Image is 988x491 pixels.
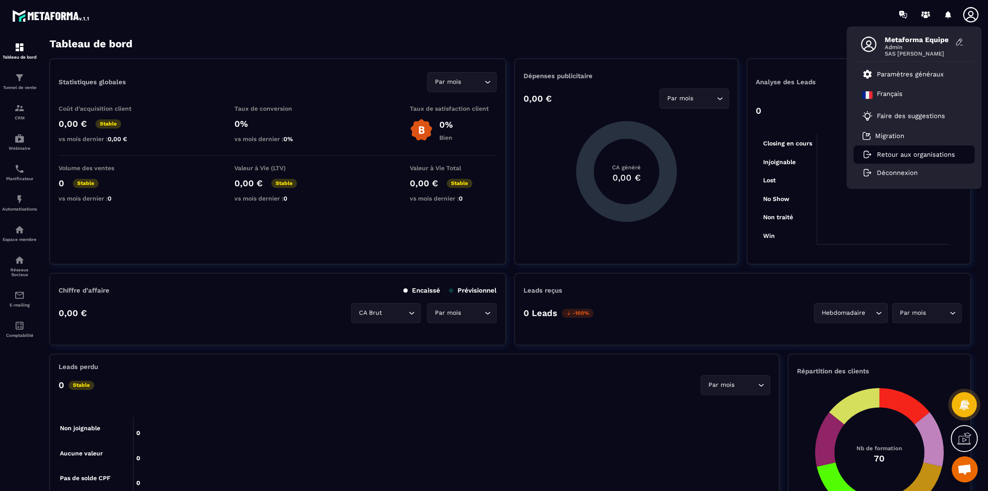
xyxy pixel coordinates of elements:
[108,195,112,202] span: 0
[234,178,263,188] p: 0,00 €
[14,194,25,204] img: automations
[14,133,25,144] img: automations
[763,214,793,221] tspan: Non traité
[96,119,121,129] p: Stable
[59,78,126,86] p: Statistiques globales
[439,134,453,141] p: Bien
[524,72,729,80] p: Dépenses publicitaire
[59,178,64,188] p: 0
[877,169,918,177] p: Déconnexion
[867,308,873,318] input: Search for option
[524,287,562,294] p: Leads reçus
[2,267,37,277] p: Réseaux Sociaux
[2,176,37,181] p: Planificateur
[459,195,463,202] span: 0
[357,308,384,318] span: CA Brut
[928,308,947,318] input: Search for option
[234,165,321,171] p: Valeur à Vie (LTV)
[433,308,463,318] span: Par mois
[862,132,904,140] a: Migration
[73,179,99,188] p: Stable
[463,308,482,318] input: Search for option
[234,105,321,112] p: Taux de conversion
[862,111,955,121] a: Faire des suggestions
[59,287,109,294] p: Chiffre d’affaire
[695,94,715,103] input: Search for option
[763,177,775,184] tspan: Lost
[2,218,37,248] a: automationsautomationsEspace membre
[814,303,888,323] div: Search for option
[14,290,25,300] img: email
[898,308,928,318] span: Par mois
[351,303,421,323] div: Search for option
[756,105,761,116] p: 0
[877,70,944,78] p: Paramètres généraux
[60,425,100,432] tspan: Non joignable
[2,188,37,218] a: automationsautomationsAutomatisations
[2,333,37,338] p: Comptabilité
[763,140,812,147] tspan: Closing en cours
[885,44,950,50] span: Admin
[14,224,25,235] img: automations
[524,308,557,318] p: 0 Leads
[433,77,463,87] span: Par mois
[60,475,111,481] tspan: Pas de solde CPF
[403,287,440,294] p: Encaissé
[59,119,87,129] p: 0,00 €
[2,207,37,211] p: Automatisations
[439,119,453,130] p: 0%
[877,151,955,158] p: Retour aux organisations
[665,94,695,103] span: Par mois
[2,85,37,90] p: Tunnel de vente
[384,308,406,318] input: Search for option
[2,237,37,242] p: Espace membre
[2,283,37,314] a: emailemailE-mailing
[2,115,37,120] p: CRM
[59,308,87,318] p: 0,00 €
[877,112,945,120] p: Faire des suggestions
[736,380,756,390] input: Search for option
[427,303,497,323] div: Search for option
[283,135,293,142] span: 0%
[234,135,321,142] p: vs mois dernier :
[234,195,321,202] p: vs mois dernier :
[877,90,902,100] p: Français
[763,232,774,239] tspan: Win
[820,308,867,318] span: Hebdomadaire
[952,456,978,482] a: Mở cuộc trò chuyện
[2,36,37,66] a: formationformationTableau de bord
[234,119,321,129] p: 0%
[2,146,37,151] p: Webinaire
[60,449,103,456] tspan: Aucune valeur
[862,69,944,79] a: Paramètres généraux
[763,158,795,166] tspan: Injoignable
[410,195,497,202] p: vs mois dernier :
[2,66,37,96] a: formationformationTunnel de vente
[14,42,25,53] img: formation
[2,303,37,307] p: E-mailing
[562,309,593,318] p: -100%
[14,255,25,265] img: social-network
[410,165,497,171] p: Valeur à Vie Total
[59,165,145,171] p: Volume des ventes
[271,179,297,188] p: Stable
[659,89,729,109] div: Search for option
[59,135,145,142] p: vs mois dernier :
[706,380,736,390] span: Par mois
[2,248,37,283] a: social-networksocial-networkRéseaux Sociaux
[59,195,145,202] p: vs mois dernier :
[14,164,25,174] img: scheduler
[12,8,90,23] img: logo
[447,179,472,188] p: Stable
[2,157,37,188] a: schedulerschedulerPlanificateur
[59,380,64,390] p: 0
[892,303,962,323] div: Search for option
[69,381,94,390] p: Stable
[463,77,482,87] input: Search for option
[875,132,904,140] p: Migration
[59,363,98,371] p: Leads perdu
[427,72,497,92] div: Search for option
[410,105,497,112] p: Taux de satisfaction client
[763,195,789,202] tspan: No Show
[410,178,438,188] p: 0,00 €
